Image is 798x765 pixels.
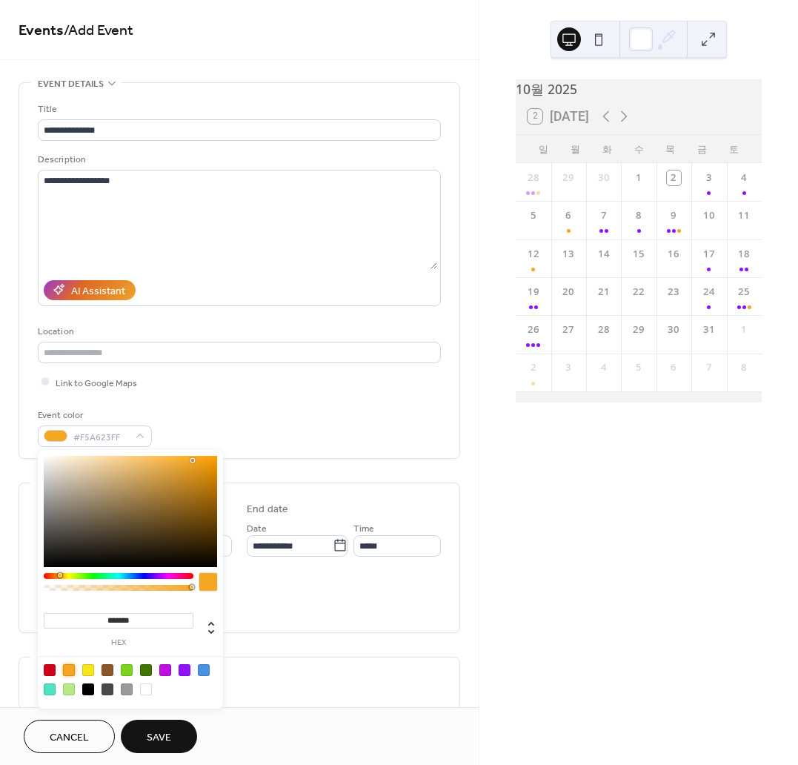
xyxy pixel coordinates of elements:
div: 10월 2025 [516,79,762,99]
div: 월 [559,135,591,163]
button: Cancel [24,720,115,753]
span: Link to Google Maps [56,375,137,391]
div: 28 [526,170,541,185]
div: #4A4A4A [102,683,113,695]
div: 20 [561,285,576,299]
span: Time [353,520,374,536]
div: 9 [667,208,682,223]
div: 28 [596,322,611,337]
div: 27 [561,322,576,337]
div: 8 [631,208,646,223]
div: Event color [38,408,149,423]
div: 30 [596,170,611,185]
div: 16 [667,247,682,262]
div: 12 [526,247,541,262]
div: #8B572A [102,664,113,676]
label: hex [44,639,193,647]
div: 29 [561,170,576,185]
div: 11 [737,208,751,223]
div: #000000 [82,683,94,695]
div: 2 [526,360,541,375]
div: 6 [561,208,576,223]
div: 목 [655,135,687,163]
div: Location [38,324,438,340]
div: 1 [737,322,751,337]
div: 22 [631,285,646,299]
div: 4 [596,360,611,375]
div: 23 [667,285,682,299]
div: #F8E71C [82,664,94,676]
div: #B8E986 [63,683,75,695]
div: 금 [686,135,718,163]
div: 26 [526,322,541,337]
div: 수 [623,135,655,163]
div: 2 [667,170,682,185]
div: 25 [737,285,751,299]
div: #7ED321 [121,664,133,676]
div: End date [247,502,288,517]
div: Description [38,152,438,168]
div: 15 [631,247,646,262]
div: 4 [737,170,751,185]
button: AI Assistant [44,280,136,300]
div: 8 [737,360,751,375]
div: #9013FE [179,664,190,676]
div: #F5A623 [63,664,75,676]
div: 18 [737,247,751,262]
span: Date [247,520,267,536]
div: 5 [526,208,541,223]
div: #FFFFFF [140,683,152,695]
button: Save [121,720,197,753]
div: Title [38,102,438,117]
div: 7 [702,360,716,375]
div: 3 [561,360,576,375]
div: 21 [596,285,611,299]
div: 19 [526,285,541,299]
span: Save [147,730,171,746]
div: 24 [702,285,716,299]
div: #BD10E0 [159,664,171,676]
div: #417505 [140,664,152,676]
div: 10 [702,208,716,223]
div: 29 [631,322,646,337]
div: AI Assistant [71,283,125,299]
span: / Add Event [64,16,133,45]
div: 6 [667,360,682,375]
div: 13 [561,247,576,262]
div: 14 [596,247,611,262]
div: 5 [631,360,646,375]
div: 토 [718,135,750,163]
a: Events [19,16,64,45]
div: 3 [702,170,716,185]
div: 30 [667,322,682,337]
div: 17 [702,247,716,262]
div: 1 [631,170,646,185]
div: #50E3C2 [44,683,56,695]
div: 31 [702,322,716,337]
div: #9B9B9B [121,683,133,695]
div: 일 [528,135,559,163]
div: #D0021B [44,664,56,676]
div: #4A90E2 [198,664,210,676]
span: #F5A623FF [73,429,128,445]
span: Event details [38,76,104,92]
div: 화 [591,135,623,163]
span: Cancel [50,730,89,746]
div: 7 [596,208,611,223]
